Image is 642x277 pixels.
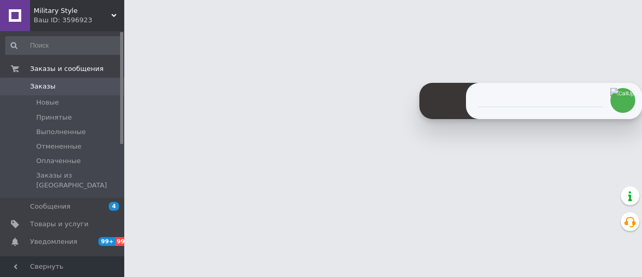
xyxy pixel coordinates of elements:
span: Показатели работы компании [30,255,96,273]
span: 99+ [98,237,115,246]
input: Поиск [5,36,122,55]
span: Military Style [34,6,111,16]
span: Заказы и сообщения [30,64,104,74]
span: Уведомления [30,237,77,246]
span: Новые [36,98,59,107]
span: Оплаченные [36,156,81,166]
span: Товары и услуги [30,220,89,229]
span: Отмененные [36,142,81,151]
span: Выполненные [36,127,86,137]
span: 99+ [115,237,133,246]
span: Заказы [30,82,55,91]
span: Сообщения [30,202,70,211]
span: Принятые [36,113,72,122]
span: Заказы из [GEOGRAPHIC_DATA] [36,171,121,189]
div: Ваш ID: 3596923 [34,16,124,25]
span: 4 [109,202,119,211]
